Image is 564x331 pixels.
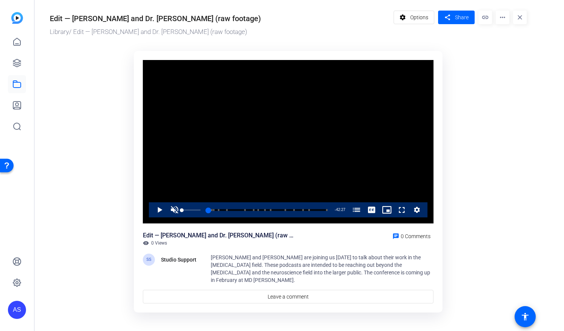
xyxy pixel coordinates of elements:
button: Chapters [349,202,364,217]
div: Volume Level [182,209,201,211]
a: 0 Comments [389,231,434,240]
div: / Edit — [PERSON_NAME] and Dr. [PERSON_NAME] (raw footage) [50,27,390,37]
span: 0 Views [151,240,167,246]
div: Progress Bar [208,209,327,211]
span: Options [410,10,428,25]
mat-icon: chat [392,233,399,240]
div: Edit — [PERSON_NAME] and Dr. [PERSON_NAME] (raw footage) [143,231,294,240]
a: Library [50,28,69,35]
span: [PERSON_NAME] and [PERSON_NAME] are joining us [DATE] to talk about their work in the [MEDICAL_DA... [211,254,430,283]
button: Fullscreen [394,202,409,217]
div: AS [8,301,26,319]
button: Captions [364,202,379,217]
div: SS [143,254,155,266]
mat-icon: close [513,11,527,24]
div: Edit — [PERSON_NAME] and Dr. [PERSON_NAME] (raw footage) [50,13,261,24]
span: 42:27 [336,208,345,212]
mat-icon: accessibility [521,312,530,321]
button: Unmute [167,202,182,217]
mat-icon: visibility [143,240,149,246]
button: Picture-in-Picture [379,202,394,217]
div: Video Player [143,60,434,224]
mat-icon: link [478,11,492,24]
span: Leave a comment [268,293,309,301]
span: Share [455,14,469,22]
button: Options [394,11,435,24]
mat-icon: share [443,12,452,23]
mat-icon: settings [398,10,408,25]
span: 0 Comments [401,233,431,239]
span: - [335,208,336,212]
img: blue-gradient.svg [11,12,23,24]
mat-icon: more_horiz [496,11,509,24]
a: Leave a comment [143,290,434,303]
div: Studio Support [161,255,199,264]
button: Share [438,11,475,24]
button: Play [152,202,167,217]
